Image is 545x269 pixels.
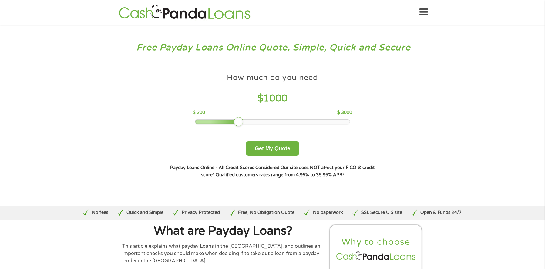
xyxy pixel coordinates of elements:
span: 1000 [263,93,288,104]
h4: How much do you need [227,73,318,83]
img: GetLoanNow Logo [117,4,252,21]
p: Quick and Simple [126,209,163,216]
h1: What are Payday Loans? [123,225,324,237]
p: No paperwork [313,209,343,216]
button: Get My Quote [246,141,299,156]
strong: Qualified customers rates range from 4.95% to 35.95% APR¹ [216,172,344,178]
p: Open & Funds 24/7 [420,209,462,216]
p: $ 200 [193,109,205,116]
h3: Free Payday Loans Online Quote, Simple, Quick and Secure [18,42,528,53]
p: No fees [92,209,108,216]
p: This article explains what payday Loans in the [GEOGRAPHIC_DATA], and outlines an important check... [123,243,324,265]
strong: Our site does NOT affect your FICO ® credit score* [201,165,375,178]
p: Free, No Obligation Quote [238,209,294,216]
h4: $ [193,92,352,105]
p: $ 3000 [337,109,352,116]
strong: Payday Loans Online - All Credit Scores Considered [170,165,279,170]
p: SSL Secure U.S site [361,209,402,216]
p: Privacy Protected [182,209,220,216]
h2: Why to choose [335,237,417,248]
